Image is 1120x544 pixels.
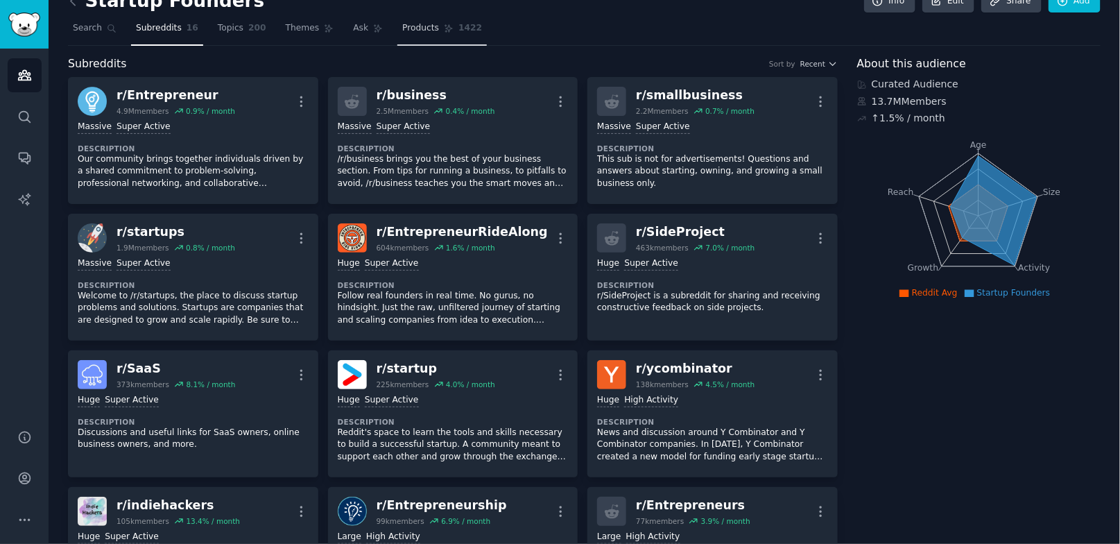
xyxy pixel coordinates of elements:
[78,223,107,253] img: startups
[78,257,112,271] div: Massive
[446,380,495,389] div: 4.0 % / month
[353,22,368,35] span: Ask
[769,59,795,69] div: Sort by
[8,12,40,37] img: GummySearch logo
[218,22,243,35] span: Topics
[636,243,689,253] div: 463k members
[338,531,361,544] div: Large
[597,290,828,314] p: r/SideProject is a subreddit for sharing and receiving constructive feedback on side projects.
[117,380,169,389] div: 373k members
[68,214,318,341] a: startupsr/startups1.9Mmembers0.8% / monthMassiveSuper ActiveDescriptionWelcome to /r/startups, th...
[286,22,320,35] span: Themes
[213,17,271,46] a: Topics200
[857,94,1101,109] div: 13.7M Members
[117,516,169,526] div: 105k members
[365,257,419,271] div: Super Active
[78,153,309,190] p: Our community brings together individuals driven by a shared commitment to problem-solving, profe...
[636,121,690,134] div: Super Active
[597,153,828,190] p: This sub is not for advertisements! Questions and answers about starting, owning, and growing a s...
[328,214,578,341] a: EntrepreneurRideAlongr/EntrepreneurRideAlong604kmembers1.6% / monthHugeSuper ActiveDescriptionFol...
[338,144,569,153] dt: Description
[78,87,107,116] img: Entrepreneur
[706,380,755,389] div: 4.5 % / month
[377,223,548,241] div: r/ EntrepreneurRideAlong
[977,288,1051,298] span: Startup Founders
[117,257,171,271] div: Super Active
[338,153,569,190] p: /r/business brings you the best of your business section. From tips for running a business, to pi...
[597,394,619,407] div: Huge
[597,427,828,464] p: News and discussion around Y Combinator and Y Combinator companies. In [DATE], Y Combinator creat...
[446,106,495,116] div: 0.4 % / month
[131,17,203,46] a: Subreddits16
[338,121,372,134] div: Massive
[78,417,309,427] dt: Description
[441,516,490,526] div: 6.9 % / month
[636,106,689,116] div: 2.2M members
[624,394,678,407] div: High Activity
[105,394,159,407] div: Super Active
[597,144,828,153] dt: Description
[328,350,578,477] a: startupr/startup225kmembers4.0% / monthHugeSuper ActiveDescriptionReddit's space to learn the too...
[597,360,626,389] img: ycombinator
[888,187,914,196] tspan: Reach
[78,144,309,153] dt: Description
[338,223,367,253] img: EntrepreneurRideAlong
[597,531,621,544] div: Large
[857,77,1101,92] div: Curated Audience
[78,427,309,451] p: Discussions and useful links for SaaS owners, online business owners, and more.
[281,17,339,46] a: Themes
[970,140,987,150] tspan: Age
[338,497,367,526] img: Entrepreneurship
[636,380,689,389] div: 138k members
[338,360,367,389] img: startup
[636,87,755,104] div: r/ smallbusiness
[68,17,121,46] a: Search
[117,497,240,514] div: r/ indiehackers
[636,497,750,514] div: r/ Entrepreneurs
[78,280,309,290] dt: Description
[73,22,102,35] span: Search
[800,59,838,69] button: Recent
[365,394,419,407] div: Super Active
[328,77,578,204] a: r/business2.5Mmembers0.4% / monthMassiveSuper ActiveDescription/r/business brings you the best of...
[377,380,429,389] div: 225k members
[800,59,825,69] span: Recent
[338,427,569,464] p: Reddit's space to learn the tools and skills necessary to build a successful startup. A community...
[78,394,100,407] div: Huge
[187,22,198,35] span: 16
[338,257,360,271] div: Huge
[458,22,482,35] span: 1422
[78,531,100,544] div: Huge
[705,106,755,116] div: 0.7 % / month
[402,22,439,35] span: Products
[186,106,235,116] div: 0.9 % / month
[597,257,619,271] div: Huge
[857,56,966,73] span: About this audience
[597,417,828,427] dt: Description
[348,17,388,46] a: Ask
[701,516,750,526] div: 3.9 % / month
[117,87,235,104] div: r/ Entrepreneur
[377,121,431,134] div: Super Active
[117,360,235,377] div: r/ SaaS
[587,214,838,341] a: r/SideProject463kmembers7.0% / monthHugeSuper ActiveDescriptionr/SideProject is a subreddit for s...
[597,280,828,290] dt: Description
[636,516,684,526] div: 77k members
[186,243,235,253] div: 0.8 % / month
[1043,187,1060,196] tspan: Size
[377,516,424,526] div: 99k members
[68,350,318,477] a: SaaSr/SaaS373kmembers8.1% / monthHugeSuper ActiveDescriptionDiscussions and useful links for SaaS...
[587,77,838,204] a: r/smallbusiness2.2Mmembers0.7% / monthMassiveSuper ActiveDescriptionThis sub is not for advertise...
[78,497,107,526] img: indiehackers
[338,417,569,427] dt: Description
[186,516,240,526] div: 13.4 % / month
[377,106,429,116] div: 2.5M members
[377,243,429,253] div: 604k members
[446,243,495,253] div: 1.6 % / month
[117,243,169,253] div: 1.9M members
[338,290,569,327] p: Follow real founders in real time. No gurus, no hindsight. Just the raw, unfiltered journey of st...
[397,17,487,46] a: Products1422
[338,280,569,290] dt: Description
[872,111,945,126] div: ↑ 1.5 % / month
[68,77,318,204] a: Entrepreneurr/Entrepreneur4.9Mmembers0.9% / monthMassiveSuper ActiveDescriptionOur community brin...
